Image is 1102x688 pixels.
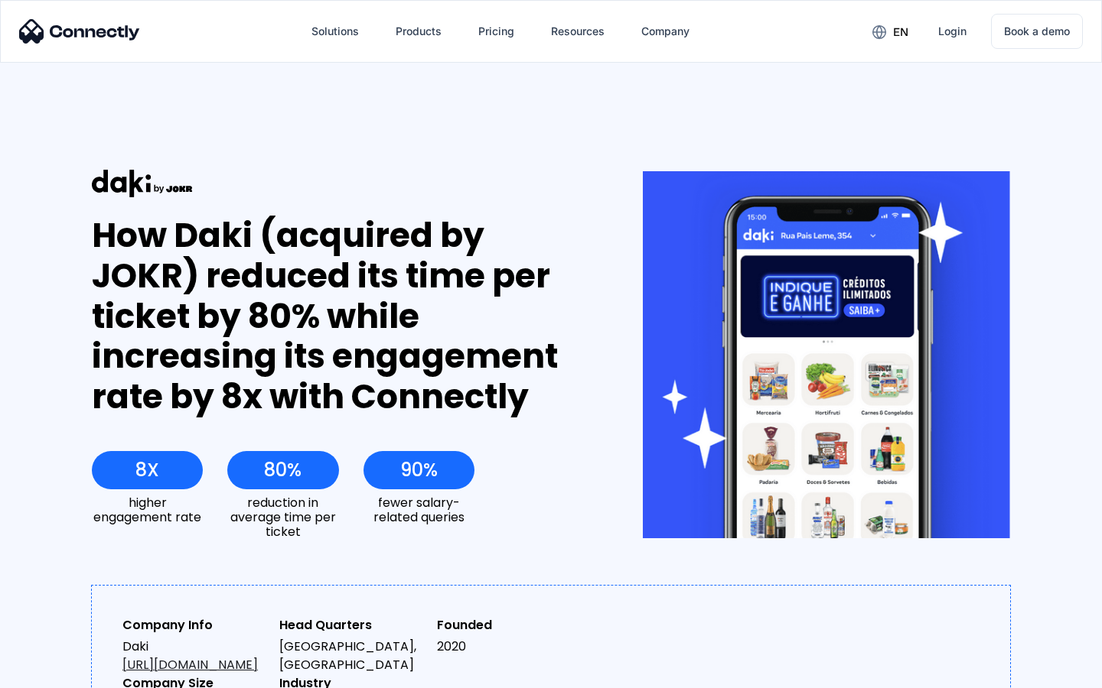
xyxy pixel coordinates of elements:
div: Resources [551,21,605,42]
ul: Language list [31,661,92,683]
div: Products [396,21,442,42]
img: Connectly Logo [19,19,140,44]
div: Company [629,13,702,50]
div: 90% [400,459,438,481]
div: 2020 [437,638,582,656]
div: Login [938,21,967,42]
a: Login [926,13,979,50]
div: Company Info [122,616,267,634]
div: Head Quarters [279,616,424,634]
aside: Language selected: English [15,661,92,683]
div: Products [383,13,454,50]
div: Pricing [478,21,514,42]
div: [GEOGRAPHIC_DATA], [GEOGRAPHIC_DATA] [279,638,424,674]
div: Solutions [299,13,371,50]
div: Daki [122,638,267,674]
div: fewer salary-related queries [364,495,474,524]
div: Company [641,21,690,42]
div: en [860,20,920,43]
div: en [893,21,908,43]
a: Book a demo [991,14,1083,49]
div: 80% [264,459,302,481]
div: 8X [135,459,159,481]
div: How Daki (acquired by JOKR) reduced its time per ticket by 80% while increasing its engagement ra... [92,216,587,417]
div: Solutions [311,21,359,42]
a: Pricing [466,13,527,50]
div: Founded [437,616,582,634]
div: higher engagement rate [92,495,203,524]
a: [URL][DOMAIN_NAME] [122,656,258,673]
div: reduction in average time per ticket [227,495,338,540]
div: Resources [539,13,617,50]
